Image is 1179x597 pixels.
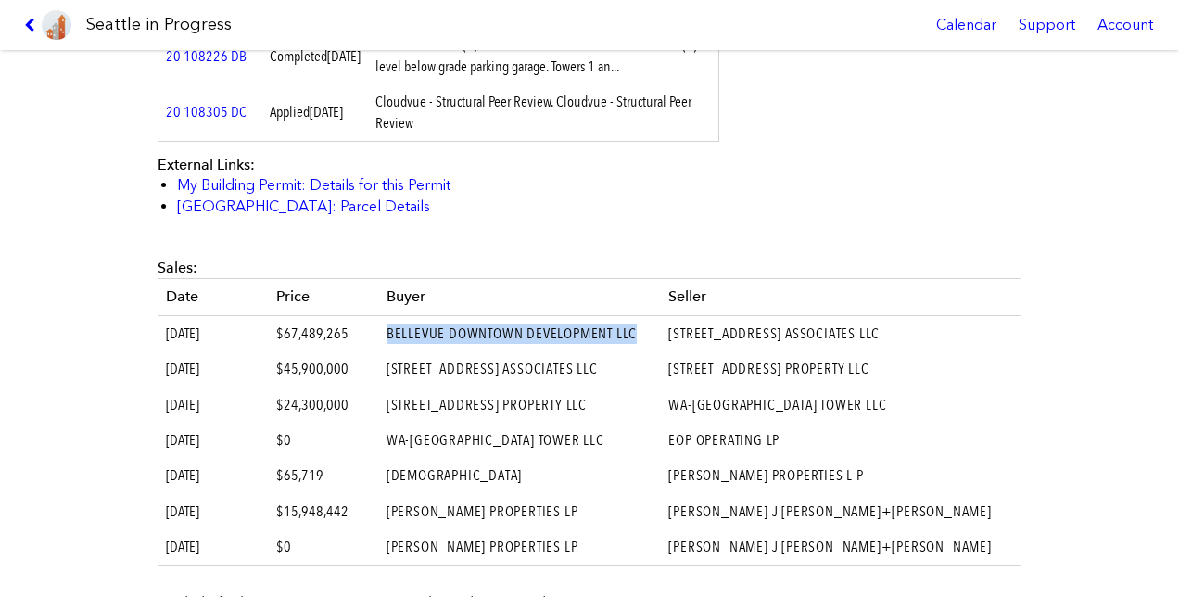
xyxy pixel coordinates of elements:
[379,387,662,423] td: [STREET_ADDRESS] PROPERTY LLC
[379,315,662,351] td: BELLEVUE DOWNTOWN DEVELOPMENT LLC
[368,84,719,141] td: Cloudvue - Structural Peer Review. Cloudvue - Structural Peer Review
[379,494,662,529] td: [PERSON_NAME] PROPERTIES LP
[661,529,1021,565] td: [PERSON_NAME] J [PERSON_NAME]+[PERSON_NAME]
[166,396,199,413] span: [DATE]
[269,494,379,529] td: $15,948,442
[310,103,343,121] span: [DATE]
[42,10,71,40] img: favicon-96x96.png
[269,351,379,387] td: $45,900,000
[166,47,247,65] a: 20 108226 DB
[158,279,269,315] th: Date
[379,423,662,458] td: WA-[GEOGRAPHIC_DATA] TOWER LLC
[661,351,1021,387] td: [STREET_ADDRESS] PROPERTY LLC
[269,315,379,351] td: $67,489,265
[166,431,199,449] span: [DATE]
[86,13,232,36] h1: Seattle in Progress
[177,197,430,215] a: [GEOGRAPHIC_DATA]: Parcel Details
[368,28,719,84] td: Cloudvue. Three (3) 600 foot towers above a full site seven (7) level below grade parking garage....
[177,176,450,194] a: My Building Permit: Details for this Permit
[158,258,1021,278] div: Sales:
[661,458,1021,493] td: [PERSON_NAME] PROPERTIES L P
[262,84,368,141] td: Applied
[379,279,662,315] th: Buyer
[269,279,379,315] th: Price
[661,315,1021,351] td: [STREET_ADDRESS] ASSOCIATES LLC
[269,529,379,565] td: $0
[379,529,662,565] td: [PERSON_NAME] PROPERTIES LP
[327,47,361,65] span: [DATE]
[158,156,255,173] span: External Links:
[166,324,199,342] span: [DATE]
[166,103,247,121] a: 20 108305 DC
[379,351,662,387] td: [STREET_ADDRESS] ASSOCIATES LLC
[269,387,379,423] td: $24,300,000
[269,458,379,493] td: $65,719
[166,502,199,520] span: [DATE]
[661,494,1021,529] td: [PERSON_NAME] J [PERSON_NAME]+[PERSON_NAME]
[661,423,1021,458] td: EOP OPERATING LP
[379,458,662,493] td: [DEMOGRAPHIC_DATA]
[269,423,379,458] td: $0
[661,279,1021,315] th: Seller
[166,360,199,377] span: [DATE]
[262,28,368,84] td: Completed
[661,387,1021,423] td: WA-[GEOGRAPHIC_DATA] TOWER LLC
[166,538,199,555] span: [DATE]
[166,466,199,484] span: [DATE]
